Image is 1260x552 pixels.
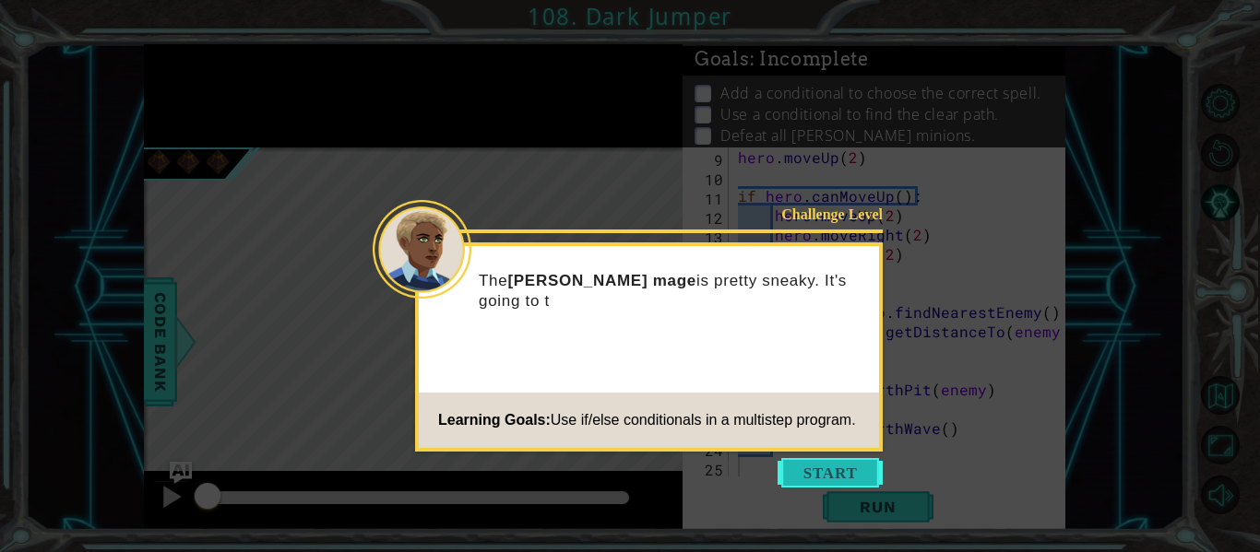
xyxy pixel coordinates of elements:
[479,271,866,311] p: The is pretty sneaky. It's going to t
[507,272,696,289] strong: [PERSON_NAME] mage
[438,412,551,428] span: Learning Goals:
[766,205,883,224] div: Challenge Level
[778,458,883,487] button: Start
[551,412,856,428] span: Use if/else conditionals in a multistep program.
